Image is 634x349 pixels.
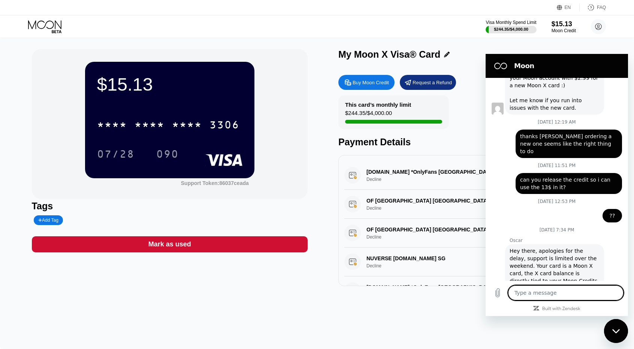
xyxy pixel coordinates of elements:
[580,4,606,11] div: FAQ
[209,120,239,132] div: 3306
[494,27,528,31] div: $244.35 / $4,000.00
[151,145,184,163] div: 090
[552,20,576,28] div: $15.13
[32,236,308,252] div: Mark as used
[486,20,536,25] div: Visa Monthly Spend Limit
[552,28,576,33] div: Moon Credit
[148,240,191,249] div: Mark as used
[486,20,536,33] div: Visa Monthly Spend Limit$244.35/$4,000.00
[97,149,135,161] div: 07/28
[156,149,179,161] div: 090
[345,110,392,120] div: $244.35 / $4,000.00
[181,180,249,186] div: Support Token:86037ceada
[181,180,249,186] div: Support Token: 86037ceada
[413,79,452,86] div: Request a Refund
[604,319,628,343] iframe: Button to launch messaging window, conversation in progress
[338,75,395,90] div: Buy Moon Credit
[97,74,242,95] div: $15.13
[400,75,456,90] div: Request a Refund
[557,4,580,11] div: EN
[34,215,63,225] div: Add Tag
[91,145,140,163] div: 07/28
[552,20,576,33] div: $15.13Moon Credit
[353,79,389,86] div: Buy Moon Credit
[486,54,628,316] iframe: Messaging window
[338,49,440,60] div: My Moon X Visa® Card
[338,137,614,148] div: Payment Details
[565,5,571,10] div: EN
[38,218,58,223] div: Add Tag
[597,5,606,10] div: FAQ
[32,201,308,212] div: Tags
[345,101,411,108] div: This card’s monthly limit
